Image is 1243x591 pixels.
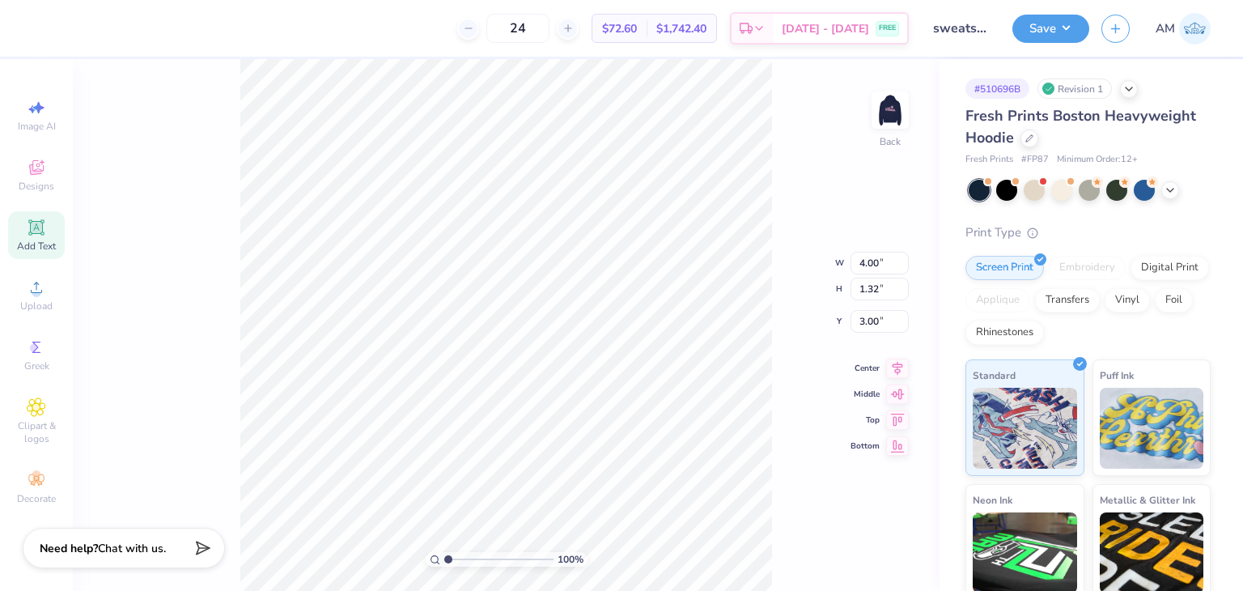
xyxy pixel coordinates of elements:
div: Embroidery [1049,256,1126,280]
div: Revision 1 [1037,79,1112,99]
span: Bottom [851,440,880,452]
img: Puff Ink [1100,388,1204,469]
span: # FP87 [1021,153,1049,167]
span: Upload [20,300,53,313]
div: # 510696B [965,79,1029,99]
span: Chat with us. [98,541,166,556]
div: Vinyl [1105,288,1150,313]
div: Applique [965,288,1030,313]
input: Untitled Design [921,12,1000,45]
div: Foil [1155,288,1193,313]
span: $1,742.40 [656,20,706,37]
span: Image AI [18,120,56,133]
span: Center [851,363,880,374]
img: Back [874,94,906,126]
span: [DATE] - [DATE] [782,20,869,37]
span: AM [1156,19,1175,38]
span: Fresh Prints [965,153,1013,167]
strong: Need help? [40,541,98,556]
span: Fresh Prints Boston Heavyweight Hoodie [965,106,1196,147]
button: Save [1012,15,1089,43]
input: – – [486,14,549,43]
span: Metallic & Glitter Ink [1100,491,1195,508]
span: $72.60 [602,20,637,37]
div: Rhinestones [965,321,1044,345]
a: AM [1156,13,1211,45]
div: Back [880,134,901,149]
div: Transfers [1035,288,1100,313]
div: Screen Print [965,256,1044,280]
span: Top [851,415,880,426]
span: Decorate [17,492,56,505]
span: Greek [24,359,49,372]
span: Add Text [17,240,56,253]
div: Print Type [965,223,1211,242]
img: Standard [973,388,1077,469]
div: Digital Print [1131,256,1209,280]
span: Neon Ink [973,491,1012,508]
span: Middle [851,389,880,400]
span: Standard [973,367,1016,384]
span: 100 % [558,552,583,567]
span: FREE [879,23,896,34]
span: Puff Ink [1100,367,1134,384]
span: Clipart & logos [8,419,65,445]
span: Minimum Order: 12 + [1057,153,1138,167]
img: Abhinav Mohan [1179,13,1211,45]
span: Designs [19,180,54,193]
